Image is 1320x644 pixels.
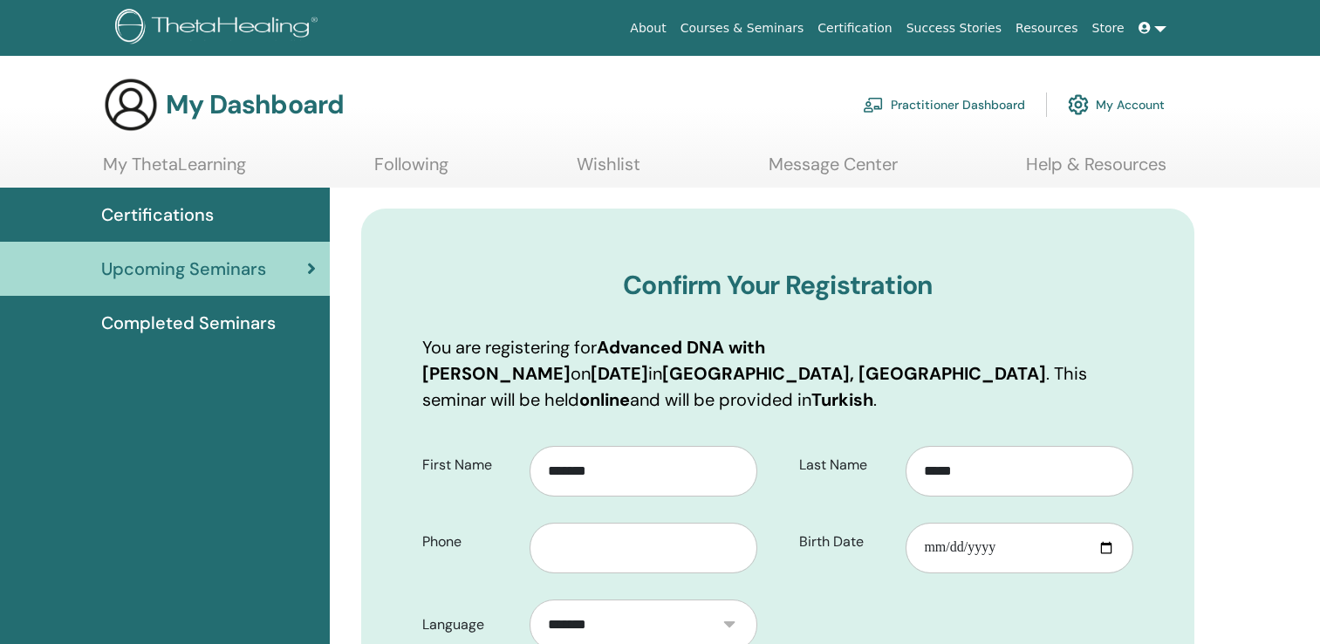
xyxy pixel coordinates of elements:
b: Turkish [811,388,873,411]
p: You are registering for on in . This seminar will be held and will be provided in . [422,334,1133,413]
a: Help & Resources [1026,154,1166,188]
a: Message Center [769,154,898,188]
label: Phone [409,525,530,558]
a: Following [374,154,448,188]
img: logo.png [115,9,324,48]
h3: My Dashboard [166,89,344,120]
b: [GEOGRAPHIC_DATA], [GEOGRAPHIC_DATA] [662,362,1046,385]
a: About [623,12,673,45]
b: online [579,388,630,411]
a: My ThetaLearning [103,154,246,188]
h3: Confirm Your Registration [422,270,1133,301]
font: Practitioner Dashboard [891,97,1025,113]
a: Wishlist [577,154,640,188]
span: Certifications [101,202,214,228]
label: Language [409,608,530,641]
a: Courses & Seminars [674,12,811,45]
img: chalkboard-teacher.svg [863,97,884,113]
a: My Account [1068,86,1165,124]
label: Last Name [786,449,906,482]
a: Practitioner Dashboard [863,86,1025,124]
label: First Name [409,449,530,482]
a: Store [1085,12,1132,45]
span: Upcoming Seminars [101,256,266,282]
a: Resources [1009,12,1085,45]
img: cog.svg [1068,90,1089,120]
span: Completed Seminars [101,310,276,336]
img: generic-user-icon.jpg [103,77,159,133]
font: My Account [1096,97,1165,113]
a: Success Stories [899,12,1009,45]
a: Certification [810,12,899,45]
label: Birth Date [786,525,906,558]
b: [DATE] [591,362,648,385]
